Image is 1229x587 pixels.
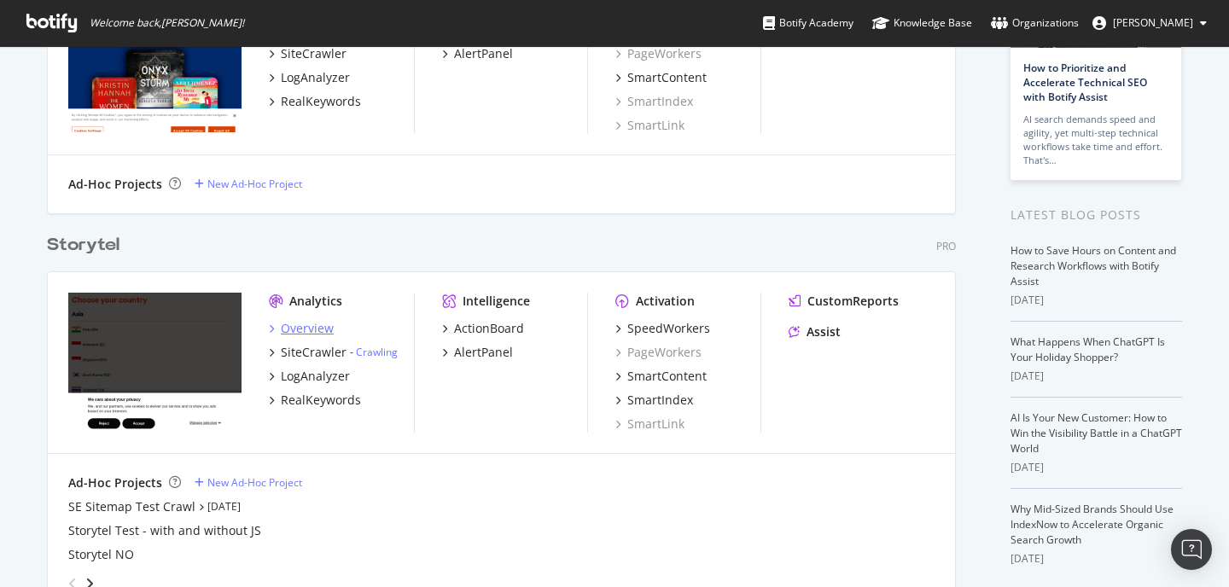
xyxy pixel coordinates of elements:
div: Intelligence [463,293,530,310]
a: Assist [789,323,841,340]
button: [PERSON_NAME] [1079,9,1220,37]
div: Assist [807,323,841,340]
a: How to Save Hours on Content and Research Workflows with Botify Assist [1011,243,1176,288]
div: Analytics [289,293,342,310]
a: How to Prioritize and Accelerate Technical SEO with Botify Assist [1023,61,1147,104]
div: SmartContent [627,69,707,86]
div: Overview [281,320,334,337]
div: SpeedWorkers [627,320,710,337]
div: New Ad-Hoc Project [207,177,302,191]
a: AI Is Your New Customer: How to Win the Visibility Battle in a ChatGPT World [1011,410,1182,456]
a: Storytel Test - with and without JS [68,522,261,539]
div: Ad-Hoc Projects [68,474,162,491]
a: SmartContent [615,69,707,86]
a: Crawling [356,345,398,359]
div: New Ad-Hoc Project [207,475,302,490]
a: Why Mid-Sized Brands Should Use IndexNow to Accelerate Organic Search Growth [1011,502,1174,547]
a: New Ad-Hoc Project [195,475,302,490]
div: AlertPanel [454,344,513,361]
a: New Ad-Hoc Project [195,177,302,191]
img: www.storytel.com [68,293,242,431]
div: Botify Academy [763,15,853,32]
div: [DATE] [1011,293,1182,308]
div: [DATE] [1011,369,1182,384]
a: [DATE] [207,499,241,514]
span: Axel af Petersens [1113,15,1193,30]
div: [DATE] [1011,551,1182,567]
a: Storytel [47,233,126,258]
a: Overview [269,320,334,337]
div: LogAnalyzer [281,69,350,86]
div: AI search demands speed and agility, yet multi-step technical workflows take time and effort. Tha... [1023,113,1168,167]
div: SmartIndex [627,392,693,409]
div: Knowledge Base [872,15,972,32]
div: ActionBoard [454,320,524,337]
div: Activation [636,293,695,310]
div: RealKeywords [281,93,361,110]
a: LogAnalyzer [269,69,350,86]
div: - [350,345,398,359]
div: [DATE] [1011,460,1182,475]
a: Storytel NO [68,546,134,563]
a: SmartIndex [615,93,693,110]
div: SiteCrawler [281,344,347,361]
a: ActionBoard [442,320,524,337]
a: SmartContent [615,368,707,385]
a: AlertPanel [442,344,513,361]
div: Latest Blog Posts [1011,206,1182,224]
div: LogAnalyzer [281,368,350,385]
div: Ad-Hoc Projects [68,176,162,193]
a: RealKeywords [269,392,361,409]
div: CustomReports [807,293,899,310]
a: LogAnalyzer [269,368,350,385]
a: PageWorkers [615,344,702,361]
a: What Happens When ChatGPT Is Your Holiday Shopper? [1011,334,1165,364]
div: SmartContent [627,368,707,385]
a: SmartLink [615,117,684,134]
a: SiteCrawler- Crawling [269,344,398,361]
div: Pro [936,239,956,253]
a: PageWorkers [615,45,702,62]
a: SmartLink [615,416,684,433]
a: SE Sitemap Test Crawl [68,498,195,515]
div: RealKeywords [281,392,361,409]
div: AlertPanel [454,45,513,62]
a: SpeedWorkers [615,320,710,337]
a: RealKeywords [269,93,361,110]
a: SmartIndex [615,392,693,409]
a: SiteCrawler [269,45,347,62]
div: Organizations [991,15,1079,32]
a: CustomReports [789,293,899,310]
div: Storytel [47,233,119,258]
a: AlertPanel [442,45,513,62]
div: SiteCrawler [281,45,347,62]
div: Open Intercom Messenger [1171,529,1212,570]
span: Welcome back, [PERSON_NAME] ! [90,16,244,30]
